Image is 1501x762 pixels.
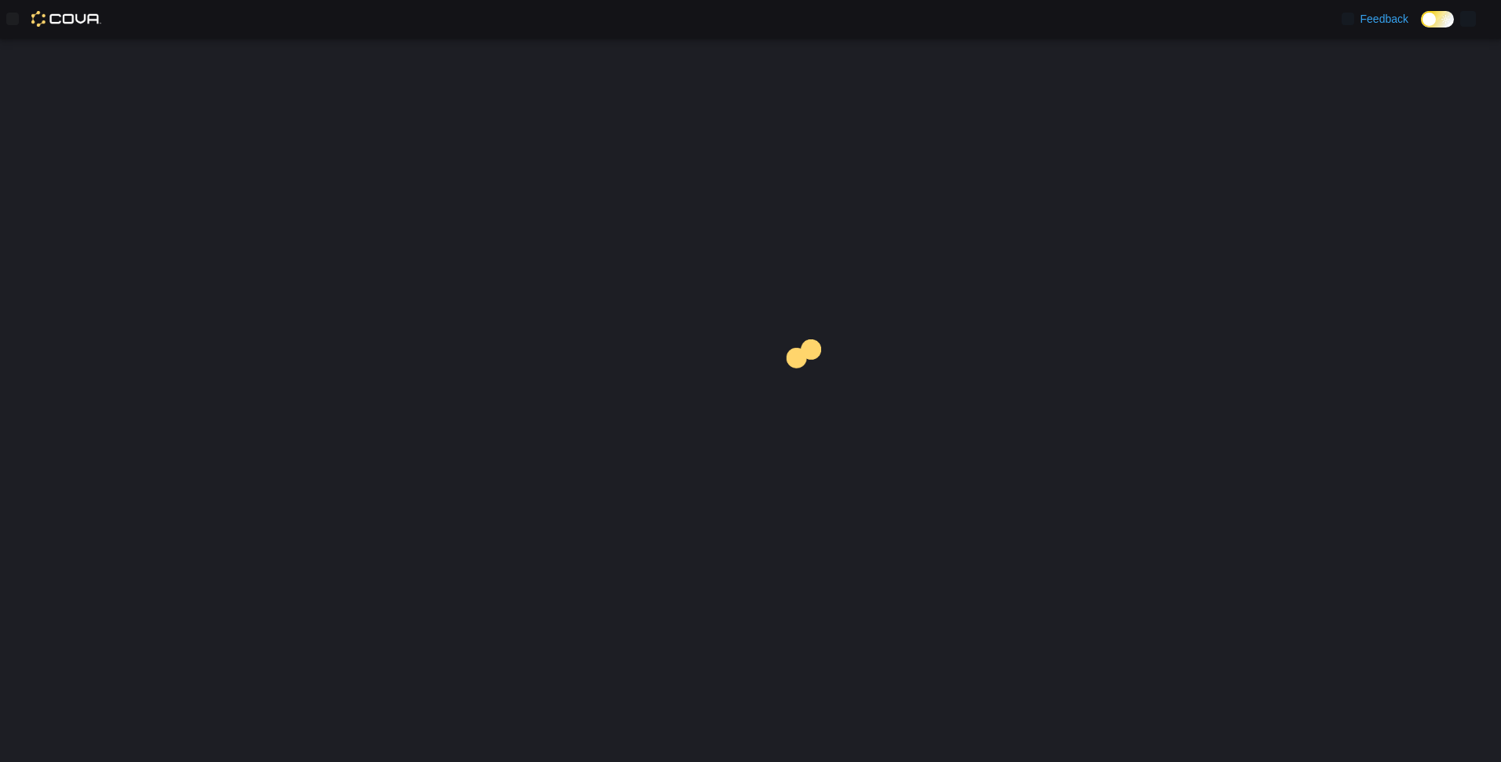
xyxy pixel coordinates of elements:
input: Dark Mode [1421,11,1454,27]
span: Dark Mode [1421,27,1422,28]
span: Feedback [1360,11,1408,27]
img: Cova [31,11,101,27]
a: Feedback [1335,3,1415,35]
img: cova-loader [750,328,868,445]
